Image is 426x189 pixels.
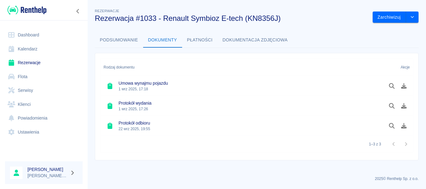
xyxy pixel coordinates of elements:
[95,33,143,48] button: Podsumowanie
[401,59,410,76] div: Akcje
[5,111,83,125] a: Powiadomienia
[398,81,410,91] button: Pobierz dokument
[119,120,150,126] h6: Protokół odbioru
[73,7,83,15] button: Zwiń nawigację
[386,101,398,111] button: Podgląd dokumentu
[27,166,67,172] h6: [PERSON_NAME]
[119,80,168,86] h6: Umowa wynajmu pojazdu
[5,42,83,56] a: Kalendarz
[95,9,119,13] span: Rezerwacje
[5,83,83,97] a: Serwisy
[398,120,410,131] button: Pobierz dokument
[119,106,152,112] p: 1 wrz 2025, 17:26
[95,176,419,182] p: 2025 © Renthelp Sp. z o.o.
[104,59,134,76] div: Rodzaj dokumentu
[218,33,293,48] button: Dokumentacja zdjęciowa
[5,56,83,70] a: Rezerwacje
[27,172,67,179] p: [PERSON_NAME] MOTORS Rent a Car
[95,14,368,23] h3: Rezerwacja #1033 - Renault Symbioz E-tech (KN8356J)
[5,97,83,111] a: Klienci
[398,101,410,111] button: Pobierz dokument
[369,141,381,147] p: 1–3 z 3
[386,120,398,131] button: Podgląd dokumentu
[376,59,413,76] div: Akcje
[119,86,168,92] p: 1 wrz 2025, 17:18
[182,33,218,48] button: Płatności
[406,12,419,23] button: drop-down
[119,126,150,132] p: 22 wrz 2025, 19:55
[7,5,46,15] img: Renthelp logo
[5,5,46,15] a: Renthelp logo
[373,12,406,23] button: Zarchiwizuj
[5,70,83,84] a: Flota
[386,81,398,91] button: Podgląd dokumentu
[5,28,83,42] a: Dashboard
[143,33,182,48] button: Dokumenty
[119,100,152,106] h6: Protokół wydania
[100,59,376,76] div: Rodzaj dokumentu
[5,125,83,139] a: Ustawienia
